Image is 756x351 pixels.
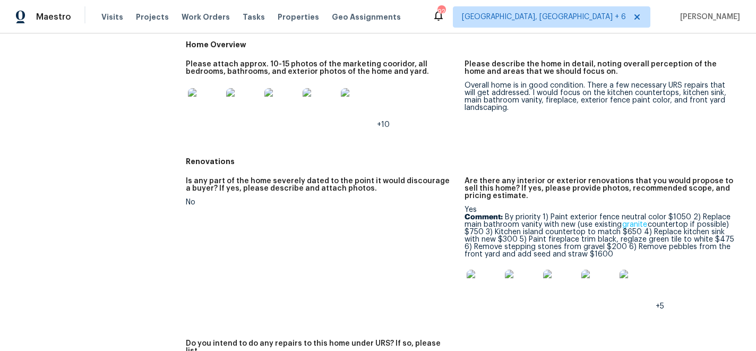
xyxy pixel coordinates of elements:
div: Overall home is in good condition. There a few necessary URS repairs that will get addressed. I w... [465,82,735,112]
span: Projects [136,12,169,22]
em: granite [622,220,648,229]
span: Visits [101,12,123,22]
h5: Is any part of the home severely dated to the point it would discourage a buyer? If yes, please d... [186,177,456,192]
span: [PERSON_NAME] [676,12,740,22]
h5: Home Overview [186,39,743,50]
span: +10 [377,121,390,129]
span: Maestro [36,12,71,22]
div: Yes [465,206,735,310]
span: Work Orders [182,12,230,22]
b: Comment: [465,213,503,221]
div: No [186,199,456,206]
h5: Are there any interior or exterior renovations that you would propose to sell this home? If yes, ... [465,177,735,200]
p: By priority 1) Paint exterior fence neutral color $1050 2) Replace main bathroom vanity with new ... [465,213,735,258]
span: [GEOGRAPHIC_DATA], [GEOGRAPHIC_DATA] + 6 [462,12,626,22]
span: Tasks [243,13,265,21]
span: Properties [278,12,319,22]
h5: Please describe the home in detail, noting overall perception of the home and areas that we shoul... [465,61,735,75]
h5: Renovations [186,156,743,167]
h5: Please attach approx. 10-15 photos of the marketing cooridor, all bedrooms, bathrooms, and exteri... [186,61,456,75]
div: 92 [437,6,445,17]
span: Geo Assignments [332,12,401,22]
span: +5 [656,303,664,310]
